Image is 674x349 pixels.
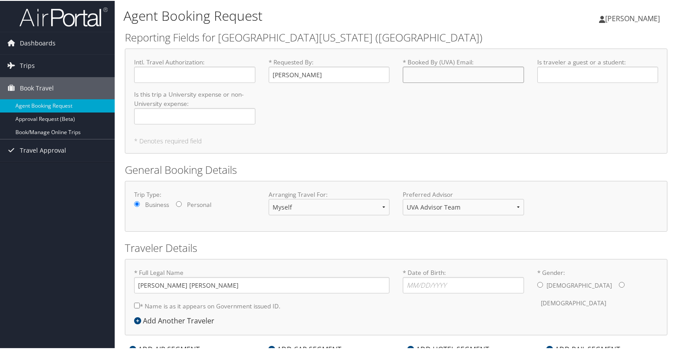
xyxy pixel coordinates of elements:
label: * Date of Birth: [403,267,524,293]
label: Intl. Travel Authorization : [134,57,255,82]
label: * Booked By (UVA) Email : [403,57,524,82]
h5: * Denotes required field [134,137,658,143]
label: [DEMOGRAPHIC_DATA] [541,294,606,311]
label: Arranging Travel For: [269,189,390,198]
label: * Name is as it appears on Government issued ID. [134,297,281,313]
input: * Gender:[DEMOGRAPHIC_DATA][DEMOGRAPHIC_DATA] [537,281,543,287]
label: * Gender: [537,267,659,311]
input: * Full Legal Name [134,276,389,293]
label: [DEMOGRAPHIC_DATA] [547,276,612,293]
input: Is traveler a guest or a student: [537,66,659,82]
label: Preferred Advisor [403,189,524,198]
span: Trips [20,54,35,76]
label: Personal [187,199,211,208]
h2: General Booking Details [125,161,667,176]
input: * Requested By: [269,66,390,82]
div: Add Another Traveler [134,315,219,325]
span: Travel Approval [20,139,66,161]
h2: Reporting Fields for [GEOGRAPHIC_DATA][US_STATE] ([GEOGRAPHIC_DATA]) [125,29,667,44]
input: * Date of Birth: [403,276,524,293]
input: * Booked By (UVA) Email: [403,66,524,82]
input: Intl. Travel Authorization: [134,66,255,82]
h1: Agent Booking Request [124,6,487,24]
label: Is this trip a University expense or non-University expense : [134,89,255,124]
label: * Requested By : [269,57,390,82]
h2: Traveler Details [125,240,667,255]
span: Book Travel [20,76,54,98]
a: [PERSON_NAME] [599,4,669,31]
span: Dashboards [20,31,56,53]
label: Trip Type: [134,189,255,198]
input: * Gender:[DEMOGRAPHIC_DATA][DEMOGRAPHIC_DATA] [619,281,625,287]
label: * Full Legal Name [134,267,389,293]
img: airportal-logo.png [19,6,108,26]
label: Is traveler a guest or a student : [537,57,659,82]
input: * Name is as it appears on Government issued ID. [134,302,140,308]
label: Business [145,199,169,208]
span: [PERSON_NAME] [605,13,660,23]
input: Is this trip a University expense or non-University expense: [134,107,255,124]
